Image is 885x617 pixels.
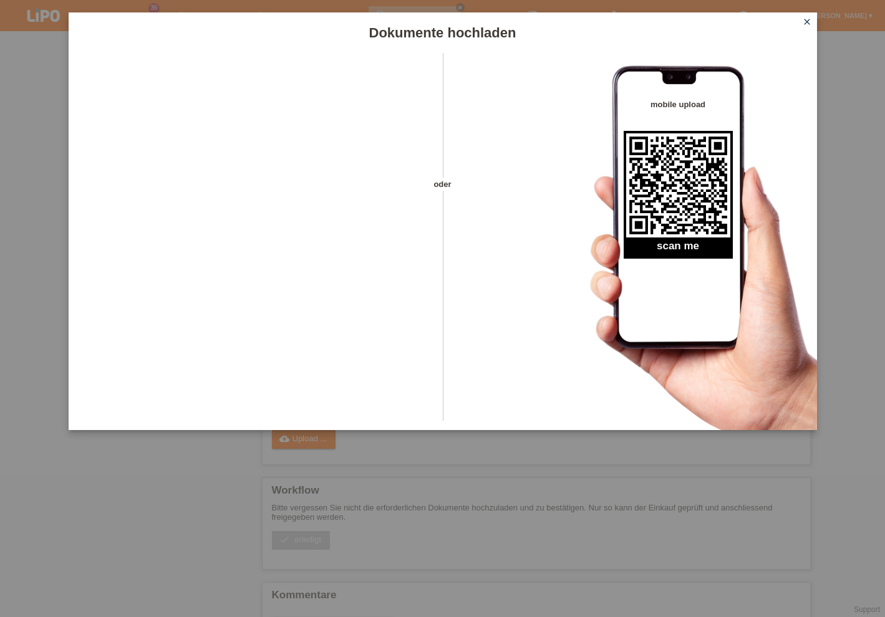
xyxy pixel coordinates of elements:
[799,16,815,30] a: close
[624,240,733,259] h2: scan me
[624,100,733,109] h4: mobile upload
[421,178,465,191] span: oder
[802,17,812,27] i: close
[69,25,817,41] h1: Dokumente hochladen
[87,84,421,396] iframe: Upload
